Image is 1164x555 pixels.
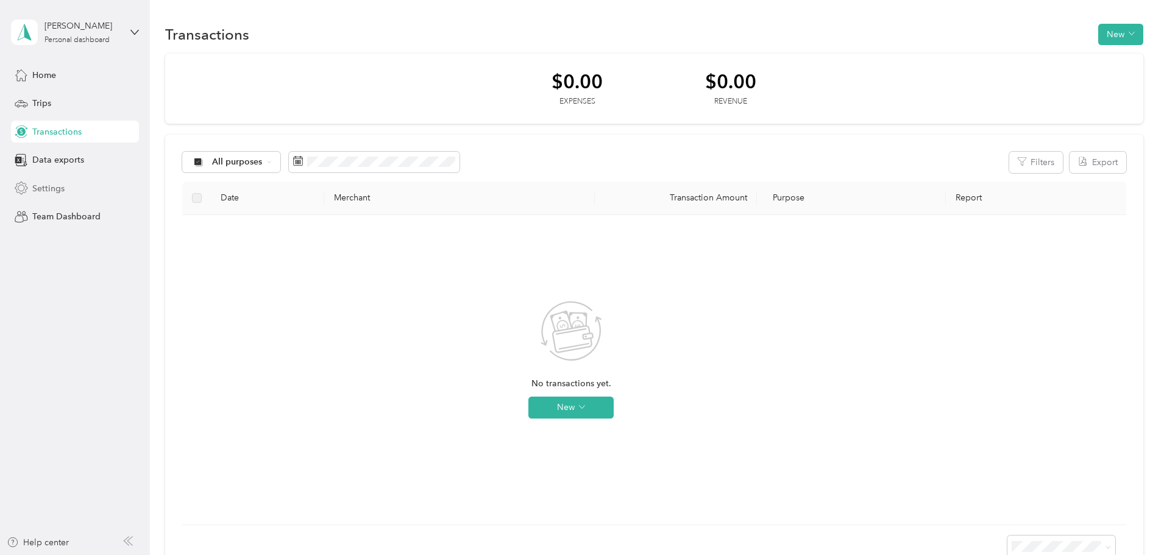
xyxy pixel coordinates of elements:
th: Transaction Amount [595,182,757,215]
span: Data exports [32,154,84,166]
h1: Transactions [165,28,249,41]
div: [PERSON_NAME] [44,19,121,32]
th: Merchant [324,182,594,215]
iframe: Everlance-gr Chat Button Frame [1096,487,1164,555]
span: Transactions [32,125,82,138]
th: Report [946,182,1126,215]
span: Purpose [767,193,805,203]
span: All purposes [212,158,263,166]
button: Help center [7,536,69,549]
div: Personal dashboard [44,37,110,44]
div: $0.00 [552,71,603,92]
span: Trips [32,97,51,110]
div: Expenses [552,96,603,107]
button: New [528,397,614,419]
span: Settings [32,182,65,195]
span: Team Dashboard [32,210,101,223]
span: Home [32,69,56,82]
span: No transactions yet. [531,377,611,391]
button: Filters [1009,152,1063,173]
button: New [1098,24,1143,45]
div: $0.00 [705,71,756,92]
th: Date [211,182,324,215]
div: Revenue [705,96,756,107]
button: Export [1070,152,1126,173]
